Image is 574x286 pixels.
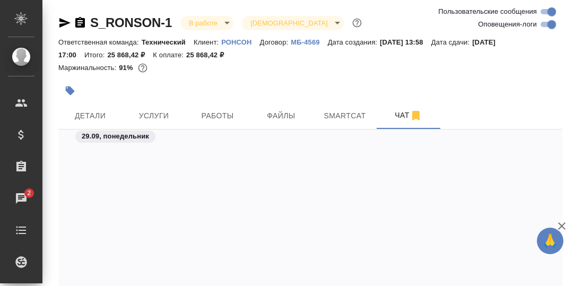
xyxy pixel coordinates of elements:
button: 🙏 [537,228,563,254]
span: Детали [65,109,116,123]
span: Smartcat [319,109,370,123]
button: Доп статусы указывают на важность/срочность заказа [350,16,364,30]
p: Дата сдачи: [431,38,472,46]
p: Технический [142,38,194,46]
a: S_RONSON-1 [90,15,172,30]
a: РОНСОН [221,37,259,46]
span: Оповещения-логи [478,19,537,30]
p: К оплате: [153,51,186,59]
span: 🙏 [541,230,559,252]
p: Договор: [260,38,291,46]
p: 29.09, понедельник [82,131,149,142]
a: МБ-4569 [291,37,327,46]
span: Чат [383,109,434,122]
p: [DATE] 13:58 [380,38,431,46]
p: Итого: [84,51,107,59]
p: 91% [119,64,135,72]
p: 25 868,42 ₽ [186,51,232,59]
div: В работе [180,16,233,30]
p: Ответственная команда: [58,38,142,46]
p: Клиент: [194,38,221,46]
p: МБ-4569 [291,38,327,46]
p: Дата создания: [328,38,380,46]
button: Скопировать ссылку для ЯМессенджера [58,16,71,29]
span: Пользовательские сообщения [438,6,537,17]
button: Добавить тэг [58,79,82,102]
span: Услуги [128,109,179,123]
p: Маржинальность: [58,64,119,72]
p: РОНСОН [221,38,259,46]
a: 2 [3,185,40,212]
span: 2 [21,188,37,198]
div: В работе [242,16,343,30]
svg: Отписаться [410,109,422,122]
button: Скопировать ссылку [74,16,86,29]
span: Работы [192,109,243,123]
p: 25 868,42 ₽ [107,51,153,59]
button: [DEMOGRAPHIC_DATA] [247,19,331,28]
span: Файлы [256,109,307,123]
button: В работе [186,19,221,28]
